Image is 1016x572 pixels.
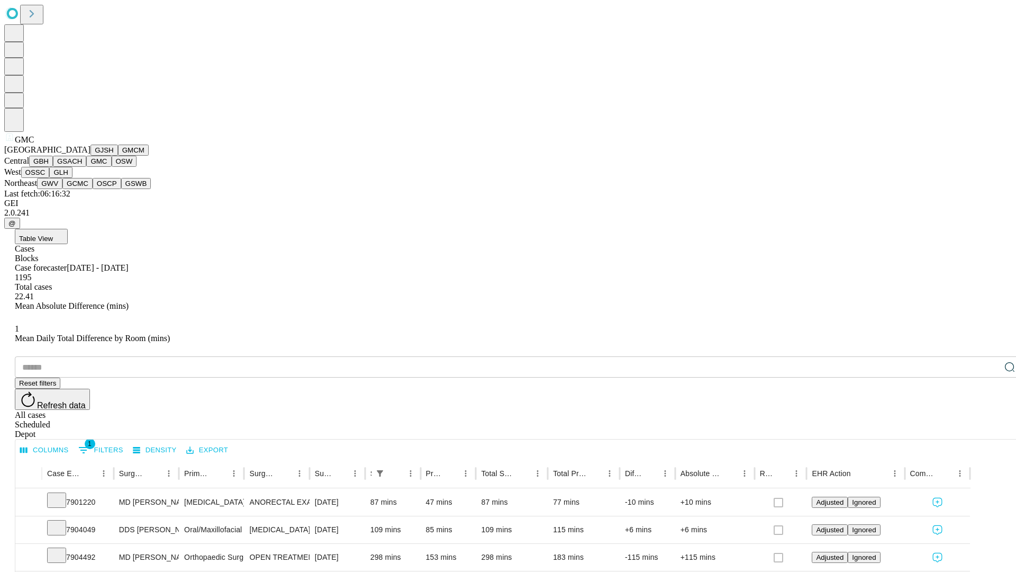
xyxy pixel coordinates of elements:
[553,489,614,516] div: 77 mins
[643,466,658,481] button: Sort
[887,466,902,481] button: Menu
[681,544,749,571] div: +115 mins
[119,489,174,516] div: MD [PERSON_NAME] [PERSON_NAME] Md
[19,235,53,243] span: Table View
[481,489,542,516] div: 87 mins
[816,526,843,534] span: Adjusted
[4,199,1012,208] div: GEI
[388,466,403,481] button: Sort
[816,498,843,506] span: Adjusted
[4,145,90,154] span: [GEOGRAPHIC_DATA]
[515,466,530,481] button: Sort
[4,178,37,187] span: Northeast
[76,442,126,459] button: Show filters
[481,469,514,478] div: Total Scheduled Duration
[315,544,360,571] div: [DATE]
[812,497,848,508] button: Adjusted
[812,469,850,478] div: EHR Action
[403,466,418,481] button: Menu
[53,156,86,167] button: GSACH
[21,521,37,540] button: Expand
[47,469,80,478] div: Case Epic Id
[4,208,1012,218] div: 2.0.241
[760,469,774,478] div: Resolved in EHR
[184,489,239,516] div: [MEDICAL_DATA]
[426,544,471,571] div: 153 mins
[15,282,52,291] span: Total cases
[292,466,307,481] button: Menu
[49,167,72,178] button: GLH
[370,516,415,543] div: 109 mins
[37,178,62,189] button: GWV
[681,516,749,543] div: +6 mins
[852,466,867,481] button: Sort
[119,516,174,543] div: DDS [PERSON_NAME] [PERSON_NAME] Dds
[15,263,67,272] span: Case forecaster
[774,466,789,481] button: Sort
[184,544,239,571] div: Orthopaedic Surgery
[373,466,387,481] button: Show filters
[681,489,749,516] div: +10 mins
[81,466,96,481] button: Sort
[587,466,602,481] button: Sort
[816,553,843,561] span: Adjusted
[553,516,614,543] div: 115 mins
[481,544,542,571] div: 298 mins
[625,516,670,543] div: +6 mins
[315,469,332,478] div: Surgery Date
[15,378,60,389] button: Reset filters
[85,439,95,449] span: 1
[112,156,137,167] button: OSW
[481,516,542,543] div: 109 mins
[19,379,56,387] span: Reset filters
[184,442,231,459] button: Export
[4,218,20,229] button: @
[625,544,670,571] div: -115 mins
[212,466,226,481] button: Sort
[848,524,880,535] button: Ignored
[147,466,161,481] button: Sort
[21,549,37,567] button: Expand
[938,466,952,481] button: Sort
[15,389,90,410] button: Refresh data
[553,544,614,571] div: 183 mins
[15,229,68,244] button: Table View
[86,156,111,167] button: GMC
[458,466,473,481] button: Menu
[658,466,673,481] button: Menu
[530,466,545,481] button: Menu
[119,544,174,571] div: MD [PERSON_NAME] A Md
[184,516,239,543] div: Oral/Maxillofacial Surgery
[90,145,118,156] button: GJSH
[373,466,387,481] div: 1 active filter
[333,466,348,481] button: Sort
[852,498,876,506] span: Ignored
[4,156,29,165] span: Central
[812,552,848,563] button: Adjusted
[47,544,108,571] div: 7904492
[249,489,304,516] div: ANORECTAL EXAM UNDER ANESTHESIA
[21,494,37,512] button: Expand
[315,489,360,516] div: [DATE]
[161,466,176,481] button: Menu
[17,442,71,459] button: Select columns
[62,178,93,189] button: GCMC
[370,469,371,478] div: Scheduled In Room Duration
[47,489,108,516] div: 7901220
[184,469,211,478] div: Primary Service
[910,469,937,478] div: Comments
[789,466,804,481] button: Menu
[15,301,129,310] span: Mean Absolute Difference (mins)
[47,516,108,543] div: 7904049
[249,516,304,543] div: [MEDICAL_DATA] FLOOR OF MOUTH SUBMANDIBULAR
[15,273,31,282] span: 1195
[348,466,362,481] button: Menu
[15,324,19,333] span: 1
[812,524,848,535] button: Adjusted
[625,489,670,516] div: -10 mins
[848,552,880,563] button: Ignored
[426,516,471,543] div: 85 mins
[21,167,50,178] button: OSSC
[15,135,34,144] span: GMC
[130,442,179,459] button: Density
